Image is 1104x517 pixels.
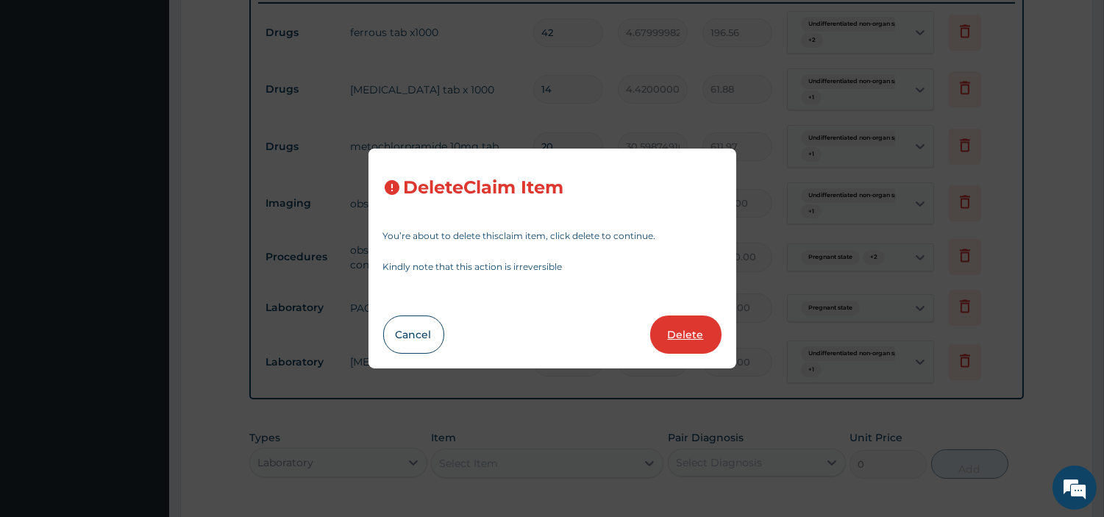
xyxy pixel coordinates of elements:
[650,315,722,354] button: Delete
[404,178,564,198] h3: Delete Claim Item
[241,7,277,43] div: Minimize live chat window
[383,263,722,271] p: Kindly note that this action is irreversible
[383,315,444,354] button: Cancel
[27,74,60,110] img: d_794563401_company_1708531726252_794563401
[76,82,247,101] div: Chat with us now
[7,354,280,405] textarea: Type your message and hit 'Enter'
[85,161,203,310] span: We're online!
[383,232,722,240] p: You’re about to delete this claim item , click delete to continue.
